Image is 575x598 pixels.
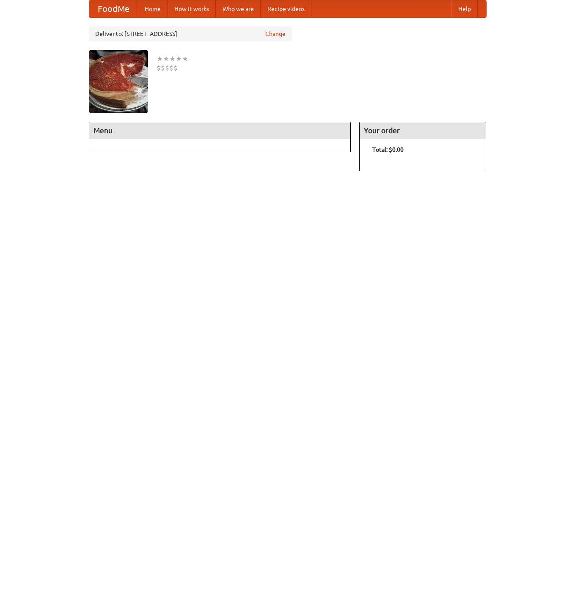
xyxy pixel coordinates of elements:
div: Deliver to: [STREET_ADDRESS] [89,26,292,41]
a: Help [451,0,478,17]
a: FoodMe [89,0,138,17]
a: Recipe videos [261,0,311,17]
li: ★ [157,54,163,63]
li: ★ [163,54,169,63]
h4: Menu [89,122,351,139]
img: angular.jpg [89,50,148,113]
a: Change [265,30,286,38]
li: ★ [182,54,188,63]
li: $ [173,63,178,73]
h4: Your order [360,122,486,139]
a: Home [138,0,168,17]
li: $ [169,63,173,73]
li: $ [165,63,169,73]
li: $ [161,63,165,73]
li: $ [157,63,161,73]
li: ★ [169,54,176,63]
a: Who we are [216,0,261,17]
a: How it works [168,0,216,17]
b: Total: $0.00 [372,146,404,153]
li: ★ [176,54,182,63]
